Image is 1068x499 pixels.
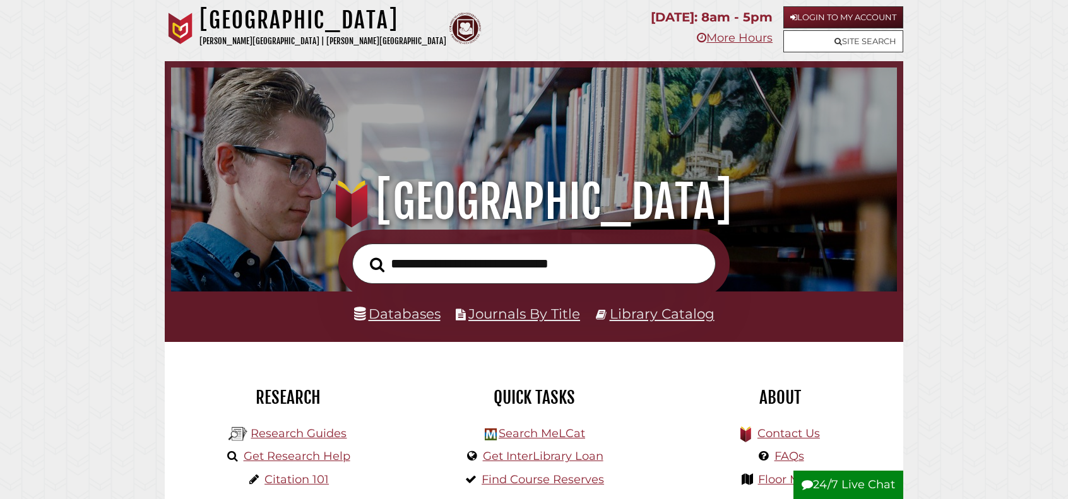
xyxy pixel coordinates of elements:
[468,305,580,322] a: Journals By Title
[174,387,401,408] h2: Research
[485,428,497,440] img: Hekman Library Logo
[783,6,903,28] a: Login to My Account
[449,13,481,44] img: Calvin Theological Seminary
[758,473,821,486] a: Floor Maps
[420,387,648,408] h2: Quick Tasks
[199,34,446,49] p: [PERSON_NAME][GEOGRAPHIC_DATA] | [PERSON_NAME][GEOGRAPHIC_DATA]
[610,305,715,322] a: Library Catalog
[783,30,903,52] a: Site Search
[499,426,585,440] a: Search MeLCat
[251,426,347,440] a: Research Guides
[244,449,350,463] a: Get Research Help
[774,449,804,463] a: FAQs
[165,13,196,44] img: Calvin University
[264,473,329,486] a: Citation 101
[354,305,441,322] a: Databases
[364,254,391,276] button: Search
[483,449,603,463] a: Get InterLibrary Loan
[697,31,773,45] a: More Hours
[667,387,894,408] h2: About
[651,6,773,28] p: [DATE]: 8am - 5pm
[199,6,446,34] h1: [GEOGRAPHIC_DATA]
[228,425,247,443] img: Hekman Library Logo
[187,174,881,230] h1: [GEOGRAPHIC_DATA]
[370,257,384,273] i: Search
[482,473,604,486] a: Find Course Reserves
[757,426,820,440] a: Contact Us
